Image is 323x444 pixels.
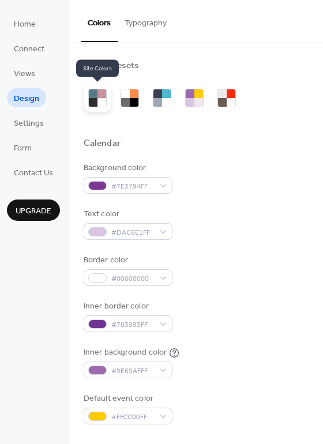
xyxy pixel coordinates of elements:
span: #FFCC00FF [111,411,154,423]
div: Default event color [84,393,170,405]
span: Form [14,142,32,155]
a: Connect [7,39,51,58]
div: Inner border color [84,300,170,313]
span: Contact Us [14,167,53,179]
span: Upgrade [16,205,51,217]
span: #7E3794FF [111,180,154,193]
span: #703593FF [111,319,154,331]
span: #00000000 [111,273,154,285]
div: Inner background color [84,347,167,359]
div: Calendar [84,138,121,150]
a: Contact Us [7,163,60,182]
span: Design [14,93,39,105]
div: Background color [84,162,170,174]
a: Design [7,88,46,107]
span: #DAC6E1FF [111,227,154,239]
span: #9E69AFFF [111,365,154,377]
a: Settings [7,113,51,132]
a: Form [7,138,39,157]
span: Home [14,18,36,31]
a: Views [7,63,42,82]
span: Connect [14,43,44,55]
span: Settings [14,118,44,130]
button: Upgrade [7,200,60,221]
span: Views [14,68,35,80]
a: Home [7,14,43,33]
div: Text color [84,208,170,220]
div: Border color [84,254,170,266]
span: Site Colors [76,60,119,77]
